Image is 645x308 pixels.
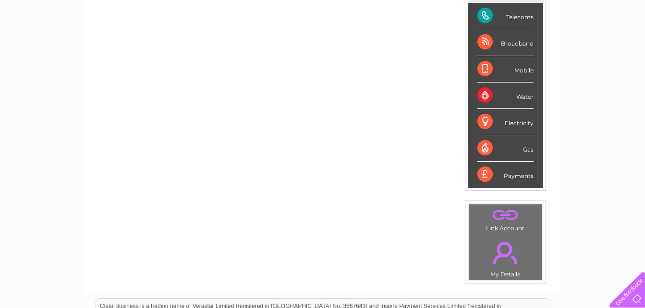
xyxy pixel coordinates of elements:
div: Clear Business is a trading name of Verastar Limited (registered in [GEOGRAPHIC_DATA] No. 3667643... [96,5,550,47]
div: Telecoms [477,3,534,29]
a: Log out [613,41,636,48]
a: Telecoms [527,41,556,48]
a: Water [476,41,494,48]
a: Blog [561,41,575,48]
td: Link Account [468,204,543,234]
a: Contact [581,41,605,48]
a: 0333 014 3131 [464,5,530,17]
td: My Details [468,234,543,281]
a: . [471,207,540,224]
div: Electricity [477,109,534,135]
a: . [471,236,540,270]
div: Gas [477,135,534,162]
div: Water [477,83,534,109]
a: Energy [500,41,521,48]
div: Payments [477,162,534,188]
img: logo.png [23,25,72,54]
div: Broadband [477,29,534,56]
div: Mobile [477,56,534,83]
